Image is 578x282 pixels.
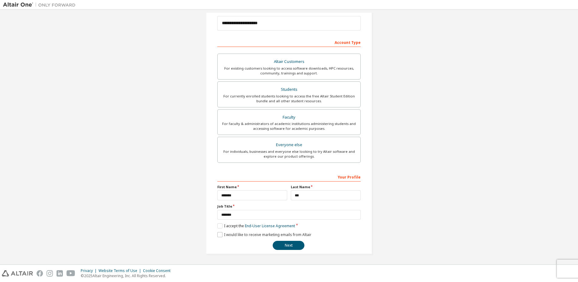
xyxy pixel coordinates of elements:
[245,223,295,228] a: End-User License Agreement
[37,270,43,277] img: facebook.svg
[221,149,357,159] div: For individuals, businesses and everyone else looking to try Altair software and explore our prod...
[221,66,357,76] div: For existing customers looking to access software downloads, HPC resources, community, trainings ...
[47,270,53,277] img: instagram.svg
[217,172,361,182] div: Your Profile
[217,223,295,228] label: I accept the
[221,57,357,66] div: Altair Customers
[99,268,143,273] div: Website Terms of Use
[81,268,99,273] div: Privacy
[221,85,357,94] div: Students
[57,270,63,277] img: linkedin.svg
[217,204,361,209] label: Job Title
[3,2,79,8] img: Altair One
[273,241,304,250] button: Next
[221,94,357,103] div: For currently enrolled students looking to access the free Altair Student Edition bundle and all ...
[67,270,75,277] img: youtube.svg
[217,232,311,237] label: I would like to receive marketing emails from Altair
[221,113,357,122] div: Faculty
[143,268,174,273] div: Cookie Consent
[291,185,361,189] label: Last Name
[2,270,33,277] img: altair_logo.svg
[221,121,357,131] div: For faculty & administrators of academic institutions administering students and accessing softwa...
[217,185,287,189] label: First Name
[81,273,174,278] p: © 2025 Altair Engineering, Inc. All Rights Reserved.
[221,141,357,149] div: Everyone else
[217,37,361,47] div: Account Type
